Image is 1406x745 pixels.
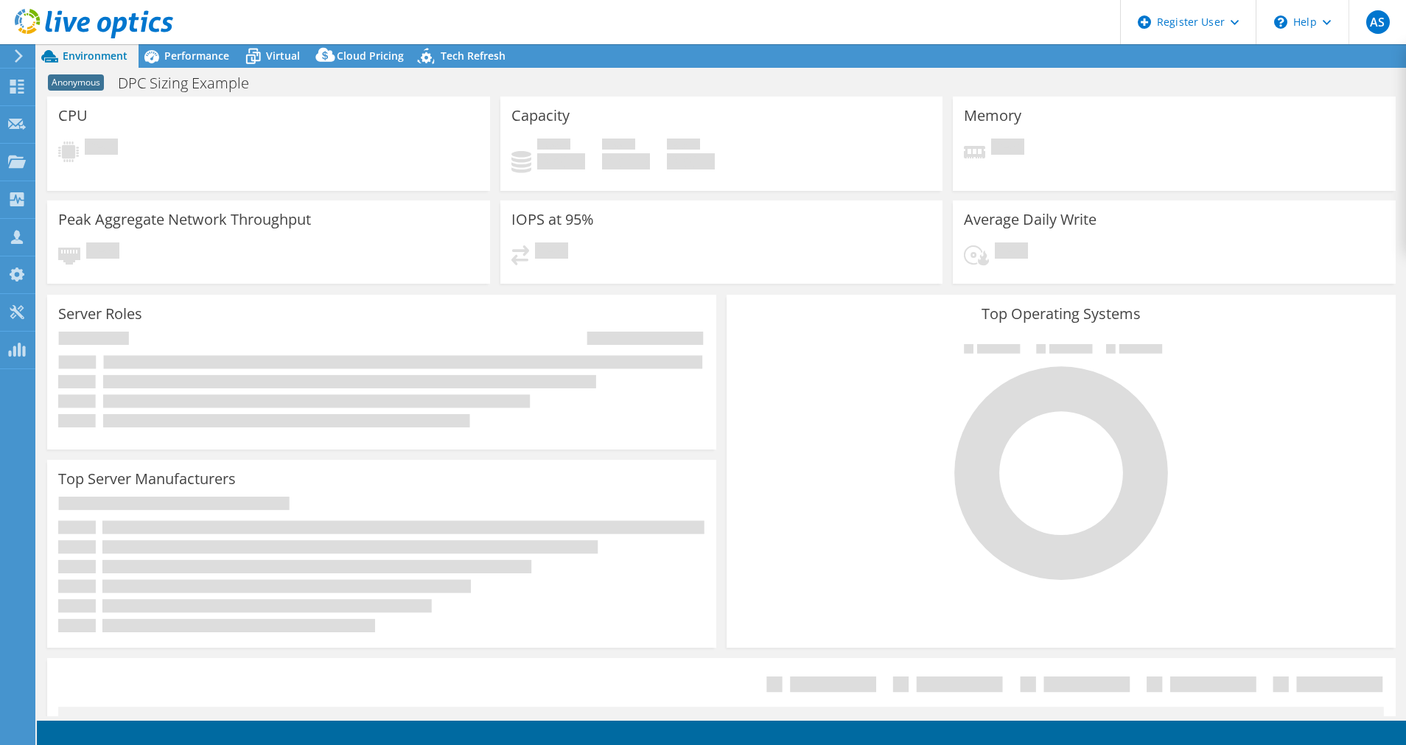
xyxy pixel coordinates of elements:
[602,139,635,153] span: Free
[58,108,88,124] h3: CPU
[995,242,1028,262] span: Pending
[667,139,700,153] span: Total
[511,211,594,228] h3: IOPS at 95%
[738,306,1385,322] h3: Top Operating Systems
[164,49,229,63] span: Performance
[111,75,272,91] h1: DPC Sizing Example
[58,211,311,228] h3: Peak Aggregate Network Throughput
[537,139,570,153] span: Used
[63,49,127,63] span: Environment
[991,139,1024,158] span: Pending
[964,211,1097,228] h3: Average Daily Write
[964,108,1021,124] h3: Memory
[511,108,570,124] h3: Capacity
[48,74,104,91] span: Anonymous
[86,242,119,262] span: Pending
[535,242,568,262] span: Pending
[1274,15,1287,29] svg: \n
[266,49,300,63] span: Virtual
[85,139,118,158] span: Pending
[1366,10,1390,34] span: AS
[537,153,585,169] h4: 0 GiB
[667,153,715,169] h4: 0 GiB
[58,306,142,322] h3: Server Roles
[441,49,506,63] span: Tech Refresh
[58,471,236,487] h3: Top Server Manufacturers
[337,49,404,63] span: Cloud Pricing
[602,153,650,169] h4: 0 GiB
